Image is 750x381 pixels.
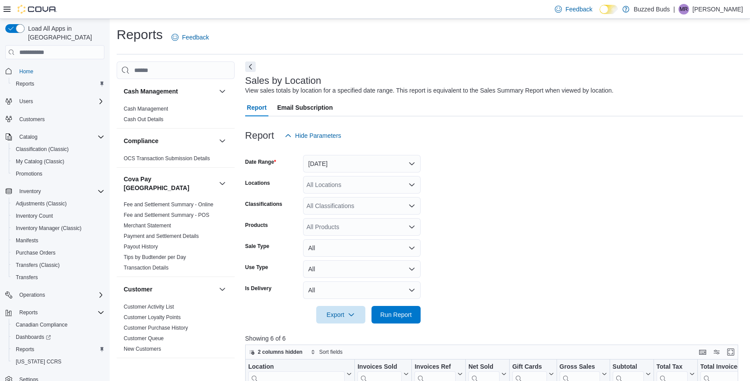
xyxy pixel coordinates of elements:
button: Run Report [371,306,421,323]
button: Manifests [9,234,108,247]
a: Customers [16,114,48,125]
button: Reports [9,78,108,90]
span: Fee and Settlement Summary - POS [124,212,209,219]
button: Users [16,96,36,107]
span: Manifests [16,237,38,244]
button: My Catalog (Classic) [9,155,108,168]
span: Home [19,68,33,75]
span: Dashboards [16,334,51,341]
button: 2 columns hidden [246,347,306,357]
button: Reports [9,343,108,356]
label: Is Delivery [245,285,271,292]
div: Cash Management [117,104,235,128]
a: Payment and Settlement Details [124,233,199,239]
span: Purchase Orders [12,248,104,258]
span: Report [247,99,267,116]
span: Reports [16,307,104,318]
a: Customer Queue [124,335,164,341]
span: Load All Apps in [GEOGRAPHIC_DATA] [25,24,104,42]
button: Open list of options [408,181,415,188]
button: Classification (Classic) [9,143,108,155]
h3: Report [245,130,274,141]
button: Open list of options [408,202,415,209]
a: Customer Loyalty Points [124,314,181,320]
span: Customers [16,114,104,125]
a: New Customers [124,346,161,352]
span: OCS Transaction Submission Details [124,155,210,162]
span: Sort fields [319,349,343,356]
div: Invoices Sold [357,363,402,371]
a: Inventory Count [12,211,57,221]
input: Dark Mode [600,5,618,14]
span: Reports [19,309,38,316]
button: Customers [2,113,108,126]
div: Invoices Ref [414,363,455,371]
button: Inventory Manager (Classic) [9,222,108,234]
span: Manifests [12,235,104,246]
a: Dashboards [9,331,108,343]
span: My Catalog (Classic) [16,158,64,165]
a: Customer Activity List [124,304,174,310]
span: Users [16,96,104,107]
span: Customer Purchase History [124,324,188,331]
a: Reports [12,79,38,89]
a: Cash Management [124,106,168,112]
span: Adjustments (Classic) [16,200,67,207]
a: Fee and Settlement Summary - Online [124,201,214,208]
span: Customer Loyalty Points [124,314,181,321]
span: Email Subscription [277,99,333,116]
img: Cova [18,5,57,14]
button: Inventory Count [9,210,108,222]
label: Locations [245,180,270,187]
button: Cova Pay [GEOGRAPHIC_DATA] [124,175,215,192]
a: Inventory Manager (Classic) [12,223,85,234]
span: Cash Out Details [124,116,164,123]
button: Promotions [9,168,108,180]
span: Transfers [12,272,104,283]
span: Payout History [124,243,158,250]
button: Export [316,306,365,323]
span: Home [16,65,104,76]
span: Operations [16,290,104,300]
button: Hide Parameters [281,127,345,144]
label: Products [245,222,268,229]
span: 2 columns hidden [258,349,303,356]
a: Tips by Budtender per Day [124,254,186,260]
span: Inventory [19,188,41,195]
div: Michael Ricci [679,4,689,14]
button: Cova Pay [GEOGRAPHIC_DATA] [217,178,228,189]
button: Adjustments (Classic) [9,198,108,210]
button: All [303,260,421,278]
span: Classification (Classic) [16,146,69,153]
span: Promotions [12,169,104,179]
h1: Reports [117,26,163,43]
span: Hide Parameters [295,131,341,140]
button: Customer [124,285,215,294]
button: Display options [711,347,722,357]
label: Sale Type [245,243,269,250]
span: Cash Management [124,105,168,112]
a: Promotions [12,169,46,179]
span: Promotions [16,170,43,177]
div: Total Invoiced [700,363,746,371]
span: Inventory Count [16,212,53,219]
button: Cash Management [217,86,228,97]
button: Purchase Orders [9,247,108,259]
span: Inventory Manager (Classic) [12,223,104,234]
div: Total Tax [656,363,687,371]
span: Catalog [19,133,37,140]
span: Transfers (Classic) [12,260,104,270]
button: All [303,281,421,299]
p: [PERSON_NAME] [693,4,743,14]
span: Canadian Compliance [12,320,104,330]
span: Canadian Compliance [16,321,68,328]
button: Keyboard shortcuts [697,347,708,357]
div: Subtotal [612,363,643,371]
div: Gross Sales [559,363,600,371]
span: Export [321,306,360,323]
a: My Catalog (Classic) [12,156,68,167]
a: Payout History [124,244,158,250]
span: Tips by Budtender per Day [124,254,186,261]
p: Showing 6 of 6 [245,334,743,343]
